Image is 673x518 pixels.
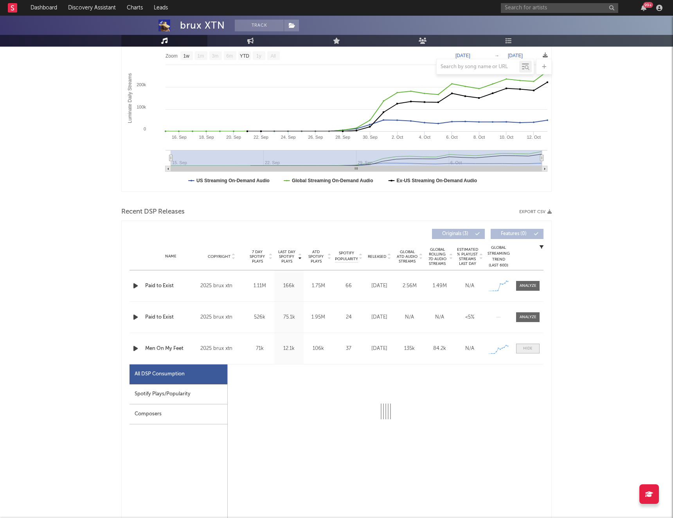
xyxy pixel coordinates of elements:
text: 16. Sep [172,135,187,139]
text: Ex-US Streaming On-Demand Audio [397,178,477,183]
div: 2025 brux xtn [200,344,243,353]
button: Features(0) [491,229,543,239]
text: [DATE] [508,53,523,58]
div: 71k [247,345,272,353]
text: 2. Oct [392,135,403,139]
span: Global ATD Audio Streams [396,250,418,264]
div: N/A [457,282,483,290]
text: 18. Sep [199,135,214,139]
span: Global Rolling 7D Audio Streams [426,247,448,266]
div: 1.95M [306,313,331,321]
span: Spotify Popularity [335,250,358,262]
text: → [495,53,499,58]
div: Global Streaming Trend (Last 60D) [487,245,510,268]
a: Paid to Exist [145,313,196,321]
text: 6m [227,53,233,59]
a: Men On My Feet [145,345,196,353]
svg: Luminate Daily Consumption [122,34,551,191]
text: YTD [240,53,249,59]
span: Estimated % Playlist Streams Last Day [457,247,478,266]
text: 28. Sep [335,135,350,139]
div: 66 [335,282,362,290]
div: 2025 brux xtn [200,281,243,291]
text: 20. Sep [226,135,241,139]
div: Spotify Plays/Popularity [130,384,227,404]
div: 2.56M [396,282,423,290]
text: 8. Oct [473,135,485,139]
div: N/A [457,345,483,353]
div: All DSP Consumption [135,369,185,379]
span: 7 Day Spotify Plays [247,250,268,264]
text: 100k [137,105,146,109]
text: All [270,53,275,59]
text: Zoom [166,53,178,59]
input: Search by song name or URL [437,64,519,70]
div: 1.11M [247,282,272,290]
div: <5% [457,313,483,321]
text: 12. Oct [527,135,540,139]
div: All DSP Consumption [130,364,227,384]
button: Track [235,20,284,31]
div: 12.1k [276,345,302,353]
div: 24 [335,313,362,321]
div: 2025 brux xtn [200,313,243,322]
span: Features ( 0 ) [496,232,532,236]
text: 26. Sep [308,135,323,139]
text: 30. Sep [363,135,378,139]
div: 37 [335,345,362,353]
div: [DATE] [366,282,392,290]
text: 22. Sep [254,135,268,139]
button: Originals(3) [432,229,485,239]
div: 526k [247,313,272,321]
div: brux XTN [180,20,225,31]
text: Luminate Daily Streams [127,73,133,123]
text: 6. Oct [446,135,457,139]
div: 106k [306,345,331,353]
div: 84.2k [426,345,453,353]
text: 0 [144,127,146,131]
text: 10. Oct [500,135,513,139]
div: [DATE] [366,345,392,353]
text: 200k [137,82,146,87]
div: N/A [426,313,453,321]
div: Name [145,254,196,259]
text: 1y [256,53,261,59]
button: 99+ [641,5,646,11]
div: 75.1k [276,313,302,321]
text: [DATE] [455,53,470,58]
div: 135k [396,345,423,353]
text: 24. Sep [281,135,296,139]
div: N/A [396,313,423,321]
span: Recent DSP Releases [121,207,185,217]
div: 1.49M [426,282,453,290]
text: Global Streaming On-Demand Audio [292,178,373,183]
div: [DATE] [366,313,392,321]
span: ATD Spotify Plays [306,250,326,264]
span: Originals ( 3 ) [437,232,473,236]
span: Copyright [208,254,230,259]
span: Last Day Spotify Plays [276,250,297,264]
div: 1.75M [306,282,331,290]
a: Paid to Exist [145,282,196,290]
text: 3m [212,53,219,59]
text: 4. Oct [419,135,430,139]
button: Export CSV [519,210,552,214]
div: 99 + [643,2,653,8]
div: 166k [276,282,302,290]
div: Composers [130,404,227,424]
text: US Streaming On-Demand Audio [196,178,270,183]
text: 1m [198,53,204,59]
text: 1w [184,53,190,59]
span: Released [368,254,386,259]
input: Search for artists [501,3,618,13]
